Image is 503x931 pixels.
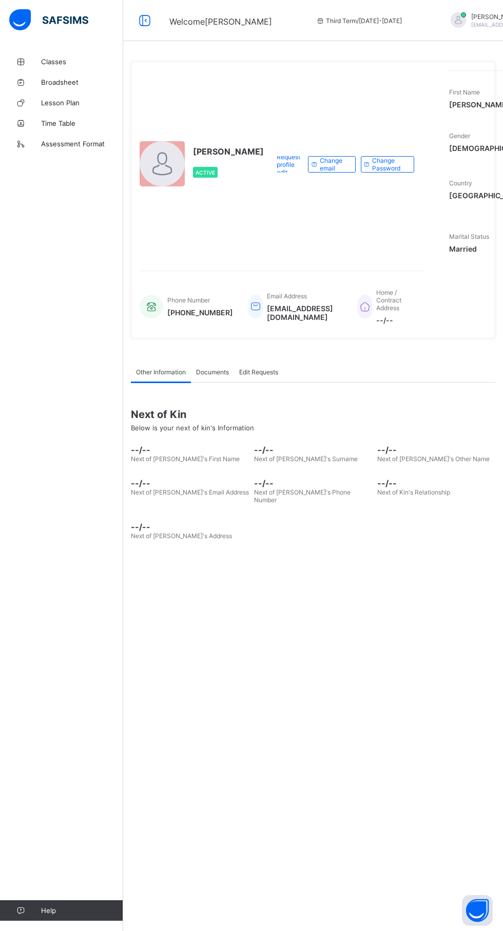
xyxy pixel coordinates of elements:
[377,445,495,455] span: --/--
[254,488,351,504] span: Next of [PERSON_NAME]'s Phone Number
[167,296,210,304] span: Phone Number
[131,478,249,488] span: --/--
[376,289,401,312] span: Home / Contract Address
[449,132,470,140] span: Gender
[449,233,489,240] span: Marital Status
[254,445,372,455] span: --/--
[41,99,123,107] span: Lesson Plan
[254,478,372,488] span: --/--
[449,179,472,187] span: Country
[372,157,406,172] span: Change Password
[376,316,414,325] span: --/--
[196,169,215,176] span: Active
[167,308,233,317] span: [PHONE_NUMBER]
[267,304,342,321] span: [EMAIL_ADDRESS][DOMAIN_NAME]
[41,78,123,86] span: Broadsheet
[267,292,307,300] span: Email Address
[131,488,249,496] span: Next of [PERSON_NAME]'s Email Address
[41,119,123,127] span: Time Table
[316,17,402,25] span: session/term information
[462,895,493,926] button: Open asap
[131,455,240,463] span: Next of [PERSON_NAME]'s First Name
[377,455,490,463] span: Next of [PERSON_NAME]'s Other Name
[377,478,495,488] span: --/--
[254,455,358,463] span: Next of [PERSON_NAME]'s Surname
[193,146,264,157] span: [PERSON_NAME]
[131,522,249,532] span: --/--
[239,368,278,376] span: Edit Requests
[196,368,229,376] span: Documents
[169,16,272,27] span: Welcome [PERSON_NAME]
[136,368,186,376] span: Other Information
[131,445,249,455] span: --/--
[131,532,232,540] span: Next of [PERSON_NAME]'s Address
[9,9,88,31] img: safsims
[377,488,450,496] span: Next of Kin's Relationship
[41,58,123,66] span: Classes
[41,140,123,148] span: Assessment Format
[131,424,254,432] span: Below is your next of kin's Information
[320,157,347,172] span: Change email
[277,153,300,176] span: Request profile edit
[41,906,123,915] span: Help
[449,88,480,96] span: First Name
[131,408,495,421] span: Next of Kin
